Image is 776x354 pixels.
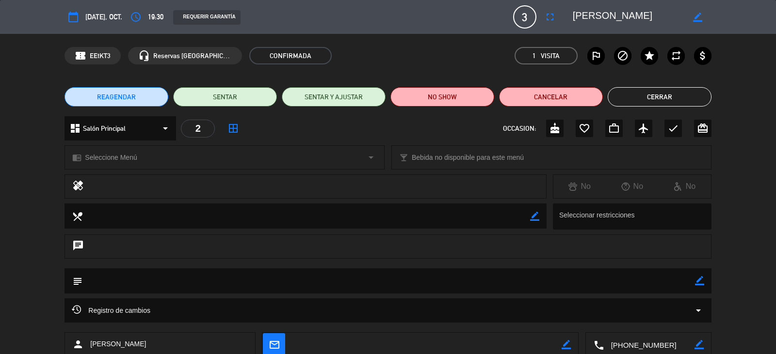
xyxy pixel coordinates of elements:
[130,11,142,23] i: access_time
[365,152,377,163] i: arrow_drop_down
[83,123,126,134] span: Salón Principal
[608,123,620,134] i: work_outline
[153,50,232,62] span: Reservas [GEOGRAPHIC_DATA][PERSON_NAME]
[148,11,163,23] span: 19:30
[65,8,82,26] button: calendar_today
[72,305,150,316] span: Registro de cambios
[72,180,84,193] i: healing
[72,276,82,286] i: subject
[608,87,711,107] button: Cerrar
[85,152,137,163] span: Seleccione Menú
[541,8,559,26] button: fullscreen
[227,123,239,134] i: border_all
[72,153,81,162] i: chrome_reader_mode
[617,50,629,62] i: block
[670,50,682,62] i: repeat
[541,50,560,62] em: Visita
[160,123,171,134] i: arrow_drop_down
[590,50,602,62] i: outlined_flag
[549,123,561,134] i: cake
[695,276,704,285] i: border_color
[138,50,150,62] i: headset_mic
[90,50,111,62] span: EEtKT3
[85,11,122,23] span: [DATE], oct.
[173,10,240,25] div: REQUERIR GARANTÍA
[693,305,704,316] i: arrow_drop_down
[579,123,590,134] i: favorite_border
[67,11,79,23] i: calendar_today
[697,123,709,134] i: card_giftcard
[530,212,539,221] i: border_color
[412,152,524,163] span: Bebida no disponible para este menú
[399,153,408,162] i: local_bar
[513,5,536,29] span: 3
[533,50,536,62] span: 1
[499,87,603,107] button: Cancelar
[503,123,536,134] span: OCCASION:
[282,87,386,107] button: SENTAR Y AJUSTAR
[658,180,711,193] div: No
[269,339,279,350] i: mail_outline
[249,47,332,64] span: CONFIRMADA
[97,92,136,102] span: REAGENDAR
[72,211,82,221] i: local_dining
[90,339,146,350] span: [PERSON_NAME]
[697,50,709,62] i: attach_money
[65,87,168,107] button: REAGENDAR
[562,340,571,349] i: border_color
[638,123,649,134] i: airplanemode_active
[667,123,679,134] i: check
[72,240,84,253] i: chat
[606,180,658,193] div: No
[390,87,494,107] button: NO SHOW
[75,50,86,62] span: confirmation_number
[644,50,655,62] i: star
[593,339,604,350] i: local_phone
[173,87,277,107] button: SENTAR
[544,11,556,23] i: fullscreen
[181,120,215,138] div: 2
[69,123,81,134] i: dashboard
[553,180,606,193] div: No
[72,339,84,350] i: person
[693,13,702,22] i: border_color
[127,8,145,26] button: access_time
[695,340,704,349] i: border_color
